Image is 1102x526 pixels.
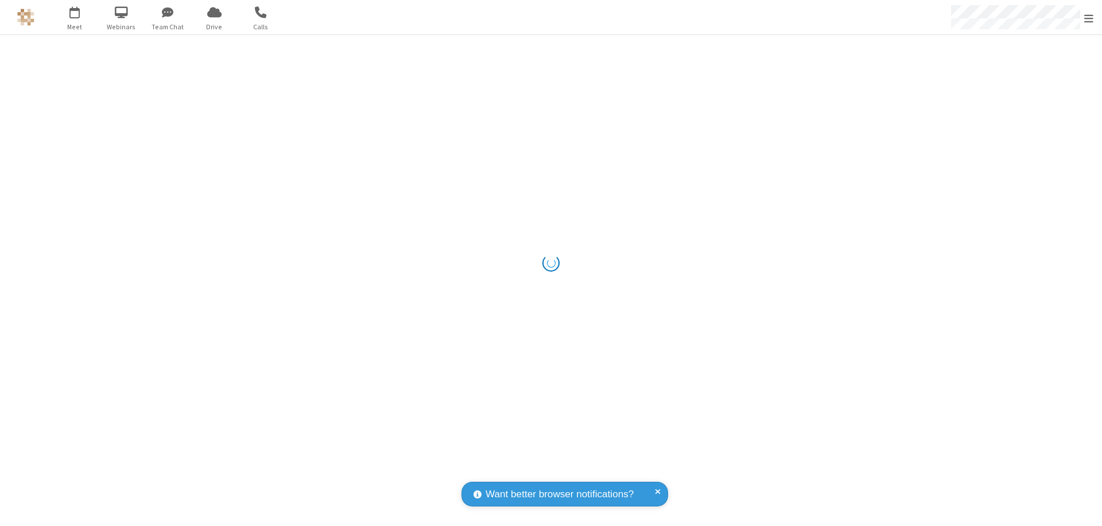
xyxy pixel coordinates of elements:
[17,9,34,26] img: QA Selenium DO NOT DELETE OR CHANGE
[486,487,634,502] span: Want better browser notifications?
[193,22,236,32] span: Drive
[239,22,282,32] span: Calls
[100,22,143,32] span: Webinars
[53,22,96,32] span: Meet
[146,22,189,32] span: Team Chat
